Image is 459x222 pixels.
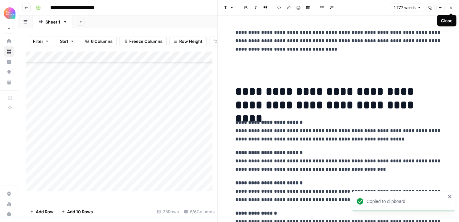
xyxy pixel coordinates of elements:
span: Sort [60,38,68,44]
span: 1,777 words [394,5,415,11]
div: 28 Rows [154,207,181,217]
span: Add Row [36,208,54,215]
a: Usage [4,199,14,209]
span: 6 Columns [91,38,112,44]
span: Freeze Columns [129,38,162,44]
a: Insights [4,57,14,67]
button: Help + Support [4,209,14,219]
button: Freeze Columns [119,36,167,46]
button: Add 10 Rows [57,207,97,217]
button: 1,777 words [391,4,424,12]
img: Alliance Logo [4,7,15,19]
button: Add Row [26,207,57,217]
button: Row Height [169,36,207,46]
a: Browse [4,46,14,57]
a: Sheet 1 [33,15,73,28]
div: 6/6 Columns [181,207,217,217]
div: Sheet 1 [45,19,60,25]
button: Sort [56,36,78,46]
button: close [448,194,452,199]
a: Your Data [4,77,14,88]
button: Workspace: Alliance [4,5,14,21]
span: Filter [33,38,43,44]
div: Copied to clipboard [366,198,446,205]
button: Filter [29,36,53,46]
a: Settings [4,188,14,199]
div: Close [441,17,453,24]
span: Row Height [179,38,202,44]
span: Add 10 Rows [67,208,93,215]
a: Home [4,36,14,46]
a: Opportunities [4,67,14,77]
button: 6 Columns [81,36,117,46]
